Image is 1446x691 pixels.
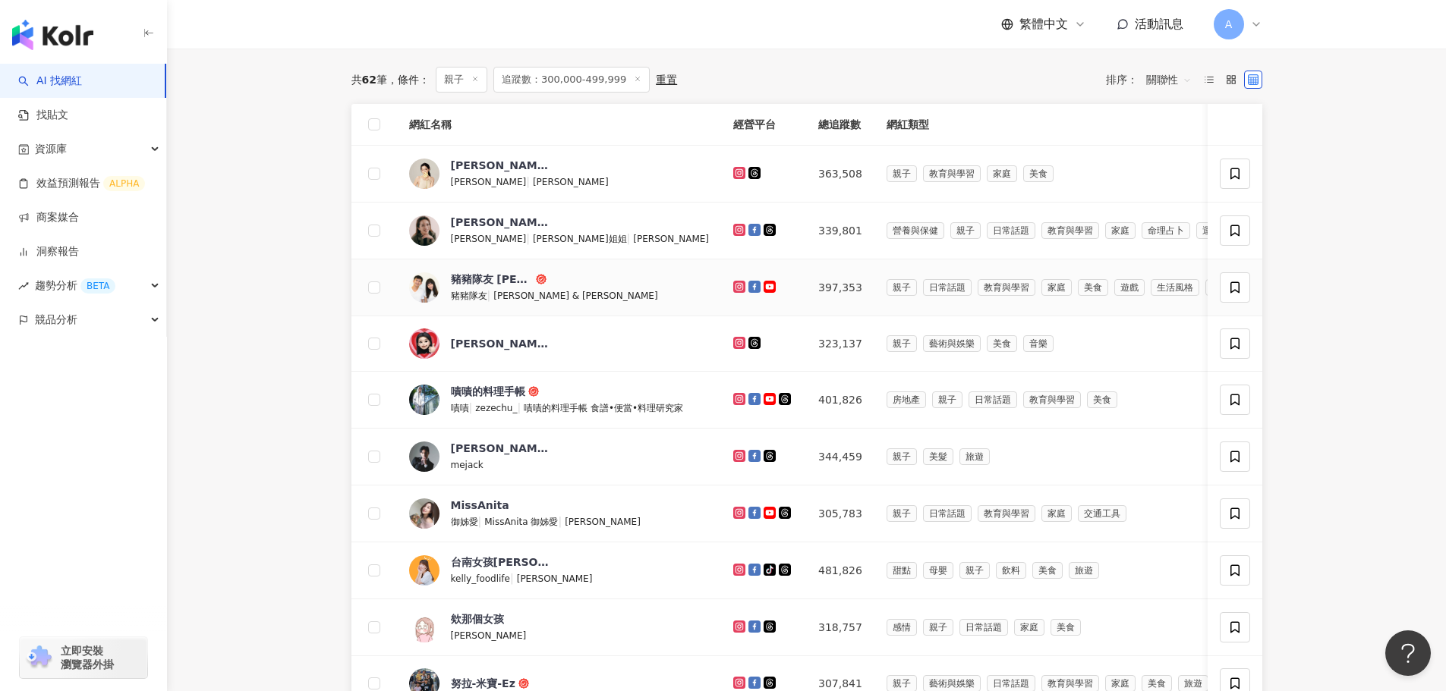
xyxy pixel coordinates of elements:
span: 母嬰 [923,562,953,579]
td: 339,801 [806,203,874,259]
span: 親子 [932,391,962,408]
div: 豬豬隊友 [PERSON_NAME] & [PERSON_NAME] [451,272,533,287]
div: 重置 [656,74,677,86]
a: KOL AvatarMissAnita御姊愛|MissAnita 御姊愛|[PERSON_NAME] [409,498,710,529]
td: 344,459 [806,429,874,485]
span: 條件 ： [387,74,430,86]
div: MissAnita [451,498,509,513]
span: [PERSON_NAME] [451,177,527,187]
span: | [526,232,533,244]
a: 找貼文 [18,108,68,123]
span: 教育與學習 [978,279,1035,296]
div: 共 筆 [351,74,387,86]
span: [PERSON_NAME] [517,573,593,584]
a: KOL Avatar[PERSON_NAME] planet💫 [409,328,710,359]
div: 努拉-米寶-Ez [451,676,515,691]
div: 台南女孩[PERSON_NAME]吃透透 [451,554,550,570]
div: [PERSON_NAME] [451,158,550,173]
span: 教育與學習 [1041,222,1099,239]
a: KOL Avatar[PERSON_NAME]好=你運氣好mejack [409,441,710,473]
span: 日常話題 [959,619,1008,636]
a: 商案媒合 [18,210,79,225]
img: logo [12,20,93,50]
span: 飲料 [996,562,1026,579]
td: 363,508 [806,146,874,203]
span: 遊戲 [1114,279,1145,296]
div: 排序： [1106,68,1200,92]
span: 教育與學習 [978,505,1035,522]
span: 繁體中文 [1019,16,1068,33]
img: KOL Avatar [409,612,439,642]
span: 親子 [887,165,917,182]
div: [PERSON_NAME] planet💫 [451,336,550,351]
div: BETA [80,278,115,294]
a: KOL Avatar嘖嘖的料理手帳嘖嘖|zezechu_|嘖嘖的料理手帳 食譜•便當•料理研究家 [409,384,710,416]
span: 活動訊息 [1135,17,1183,31]
img: KOL Avatar [409,272,439,303]
span: 甜點 [887,562,917,579]
td: 401,826 [806,372,874,429]
span: [PERSON_NAME] & [PERSON_NAME] [493,291,657,301]
span: 美食 [1032,562,1063,579]
a: chrome extension立即安裝 瀏覽器外掛 [20,637,147,678]
span: 關聯性 [1146,68,1192,92]
a: 洞察報告 [18,244,79,259]
span: 命理占卜 [1142,222,1190,239]
span: [PERSON_NAME] [633,234,709,244]
a: KOL Avatar欸那個女孩[PERSON_NAME] [409,611,710,643]
div: [PERSON_NAME] （[PERSON_NAME]姐姐） [451,215,550,230]
span: 豬豬隊友 [451,291,487,301]
span: 交通工具 [1078,505,1126,522]
iframe: Help Scout Beacon - Open [1385,630,1431,676]
span: 趨勢分析 [35,269,115,303]
span: [PERSON_NAME]姐姐 [533,234,627,244]
span: | [627,232,634,244]
span: | [478,515,485,527]
img: KOL Avatar [409,441,439,472]
span: [PERSON_NAME] [533,177,609,187]
span: [PERSON_NAME] [565,517,641,527]
span: 音樂 [1023,335,1054,352]
a: KOL Avatar[PERSON_NAME] （[PERSON_NAME]姐姐）[PERSON_NAME]|[PERSON_NAME]姐姐|[PERSON_NAME] [409,215,710,247]
span: rise [18,281,29,291]
span: kelly_foodlife [451,573,510,584]
span: [PERSON_NAME] [451,234,527,244]
img: KOL Avatar [409,215,439,246]
span: 嘖嘖的料理手帳 食譜•便當•料理研究家 [524,403,683,413]
span: 家庭 [1041,279,1072,296]
span: 教育與學習 [923,165,981,182]
span: 親子 [959,562,990,579]
span: 美食 [1051,619,1081,636]
span: 親子 [436,67,487,93]
span: 日常話題 [969,391,1017,408]
span: MissAnita 御姊愛 [484,517,558,527]
a: KOL Avatar豬豬隊友 [PERSON_NAME] & [PERSON_NAME]豬豬隊友|[PERSON_NAME] & [PERSON_NAME] [409,272,710,303]
span: 日常話題 [923,279,972,296]
a: KOL Avatar台南女孩[PERSON_NAME]吃透透kelly_foodlife|[PERSON_NAME] [409,554,710,586]
span: 日常話題 [987,222,1035,239]
span: zezechu_ [475,403,517,413]
div: 欸那個女孩 [451,611,504,627]
img: KOL Avatar [409,498,439,529]
span: 資源庫 [35,132,67,166]
td: 397,353 [806,259,874,316]
img: KOL Avatar [409,385,439,415]
span: 感情 [887,619,917,636]
span: 教育與學習 [1023,391,1081,408]
span: 親子 [887,505,917,522]
span: 營養與保健 [887,222,944,239]
span: | [526,175,533,187]
a: KOL Avatar[PERSON_NAME][PERSON_NAME]|[PERSON_NAME] [409,158,710,190]
a: searchAI 找網紅 [18,74,82,89]
span: | [469,401,476,413]
span: 房地產 [887,391,926,408]
span: 旅遊 [1069,562,1099,579]
span: A [1225,16,1233,33]
span: | [510,572,517,584]
span: 運動 [1196,222,1227,239]
span: [PERSON_NAME] [451,630,527,641]
span: 美食 [1023,165,1054,182]
td: 323,137 [806,316,874,372]
th: 網紅名稱 [397,104,722,146]
span: 美食 [1078,279,1108,296]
